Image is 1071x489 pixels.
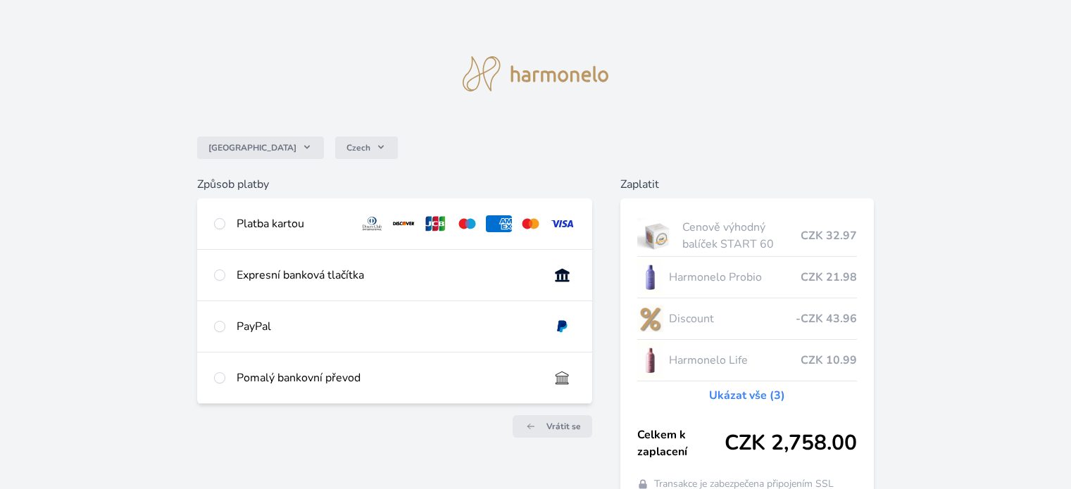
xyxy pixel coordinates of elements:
span: Harmonelo Probio [669,269,800,286]
img: bankTransfer_IBAN.svg [549,369,575,386]
span: -CZK 43.96 [796,310,857,327]
span: Czech [346,142,370,153]
img: maestro.svg [454,215,480,232]
span: CZK 32.97 [801,227,857,244]
span: CZK 10.99 [801,352,857,369]
img: CLEAN_PROBIO_se_stinem_x-lo.jpg [637,260,664,295]
span: Harmonelo Life [669,352,800,369]
h6: Způsob platby [197,176,591,193]
div: Pomalý bankovní převod [237,369,537,386]
img: mc.svg [518,215,544,232]
button: Czech [335,136,398,159]
span: [GEOGRAPHIC_DATA] [208,142,296,153]
span: Discount [669,310,795,327]
span: Cenově výhodný balíček START 60 [682,219,800,253]
img: amex.svg [486,215,512,232]
img: diners.svg [359,215,385,232]
span: CZK 2,758.00 [725,431,857,456]
img: onlineBanking_CZ.svg [549,267,575,284]
img: paypal.svg [549,318,575,335]
img: discover.svg [391,215,417,232]
div: Platba kartou [237,215,348,232]
div: PayPal [237,318,537,335]
img: logo.svg [463,56,609,91]
img: CLEAN_LIFE_se_stinem_x-lo.jpg [637,343,664,378]
img: jcb.svg [422,215,449,232]
img: start.jpg [637,218,677,253]
div: Expresní banková tlačítka [237,267,537,284]
img: discount-lo.png [637,301,664,336]
button: [GEOGRAPHIC_DATA] [197,136,324,159]
span: Celkem k zaplacení [637,426,725,460]
img: visa.svg [549,215,575,232]
span: CZK 21.98 [801,269,857,286]
span: Vrátit se [546,421,581,432]
a: Vrátit se [513,415,592,438]
a: Ukázat vše (3) [709,387,785,404]
h6: Zaplatit [620,176,874,193]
